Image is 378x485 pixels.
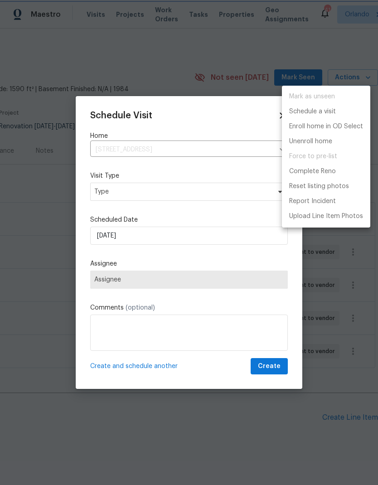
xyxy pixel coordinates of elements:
[289,167,336,176] p: Complete Reno
[289,137,332,146] p: Unenroll home
[289,122,363,131] p: Enroll home in OD Select
[289,182,349,191] p: Reset listing photos
[282,149,370,164] span: Setup visit must be completed before moving home to pre-list
[289,212,363,221] p: Upload Line Item Photos
[289,107,336,116] p: Schedule a visit
[289,197,336,206] p: Report Incident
